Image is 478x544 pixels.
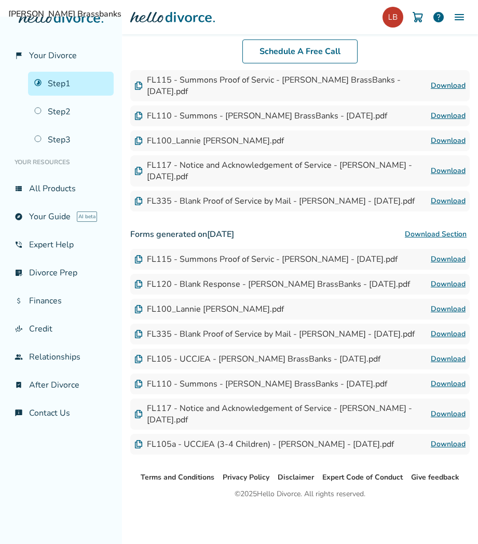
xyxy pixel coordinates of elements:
span: attach_money [15,297,23,305]
img: Document [134,197,143,205]
span: chat_info [15,409,23,417]
a: groupRelationships [8,345,114,369]
a: bookmark_checkAfter Divorce [8,373,114,397]
img: Document [134,255,143,263]
a: help [432,11,445,23]
img: Document [134,167,143,175]
h3: Forms generated on [DATE] [130,224,470,245]
img: Document [134,112,143,120]
span: view_list [15,184,23,193]
a: Download [431,438,466,450]
span: [PERSON_NAME] Brassbanks [8,8,470,20]
a: list_alt_checkDivorce Prep [8,261,114,285]
div: FL115 - Summons Proof of Servic - [PERSON_NAME] - [DATE].pdf [134,254,398,265]
img: Document [134,380,143,388]
img: Document [134,355,143,363]
a: chat_infoContact Us [8,401,114,425]
span: AI beta [77,211,97,222]
img: Menu [453,11,466,23]
div: FL105a - UCCJEA (3-4 Children) - [PERSON_NAME] - [DATE].pdf [134,439,394,450]
img: Document [134,410,143,418]
div: FL117 - Notice and Acknowledgement of Service - [PERSON_NAME] - [DATE].pdf [134,403,431,426]
a: phone_in_talkExpert Help [8,233,114,257]
img: Document [134,305,143,313]
li: Give feedback [411,471,459,484]
img: Cart [412,11,424,23]
a: Step2 [28,100,114,124]
span: finance_mode [15,325,23,333]
a: attach_moneyFinances [8,289,114,313]
div: FL100_Lannie [PERSON_NAME].pdf [134,303,284,315]
span: group [15,353,23,361]
span: flag_2 [15,51,23,60]
span: Your Divorce [29,50,77,61]
a: Download [431,253,466,266]
span: explore [15,213,23,221]
a: finance_modeCredit [8,317,114,341]
div: FL110 - Summons - [PERSON_NAME] BrassBanks - [DATE].pdf [134,110,387,122]
a: Schedule A Free Call [242,39,358,63]
a: Download [431,378,466,390]
div: FL117 - Notice and Acknowledgement of Service - [PERSON_NAME] - [DATE].pdf [134,160,431,182]
a: view_listAll Products [8,177,114,201]
a: Download [431,278,466,290]
a: Download [431,79,466,92]
img: Document [134,330,143,338]
img: Document [134,137,143,145]
div: FL115 - Summons Proof of Servic - [PERSON_NAME] BrassBanks - [DATE].pdf [134,74,431,97]
a: Download [431,195,466,207]
a: Step1 [28,72,114,96]
a: Download [431,135,466,147]
div: FL100_Lannie [PERSON_NAME].pdf [134,135,284,147]
a: Expert Code of Conduct [322,472,403,482]
div: FL335 - Blank Proof of Service by Mail - [PERSON_NAME] - [DATE].pdf [134,195,415,207]
a: Download [431,408,466,420]
a: Download [431,328,466,340]
div: FL110 - Summons - [PERSON_NAME] BrassBanks - [DATE].pdf [134,378,387,390]
div: © 2025 Hello Divorce. All rights reserved. [235,488,365,500]
div: FL120 - Blank Response - [PERSON_NAME] BrassBanks - [DATE].pdf [134,278,410,290]
span: bookmark_check [15,381,23,389]
span: list_alt_check [15,269,23,277]
button: Download Section [402,224,470,245]
img: Document [134,280,143,288]
a: exploreYour GuideAI beta [8,205,114,229]
div: FL105 - UCCJEA - [PERSON_NAME] BrassBanks - [DATE].pdf [134,353,380,365]
a: Privacy Policy [223,472,269,482]
li: Your Resources [8,152,114,173]
a: Download [431,353,466,365]
img: lanniebanks.lb@gmail.com [383,7,403,28]
span: phone_in_talk [15,241,23,249]
div: FL335 - Blank Proof of Service by Mail - [PERSON_NAME] - [DATE].pdf [134,328,415,340]
li: Disclaimer [278,471,314,484]
a: Download [431,303,466,315]
a: Download [431,110,466,122]
img: Document [134,440,143,448]
iframe: Chat Widget [426,494,478,544]
a: flag_2Your Divorce [8,44,114,68]
a: Terms and Conditions [141,472,214,482]
a: Step3 [28,128,114,152]
img: Document [134,82,143,90]
a: Download [431,165,466,177]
